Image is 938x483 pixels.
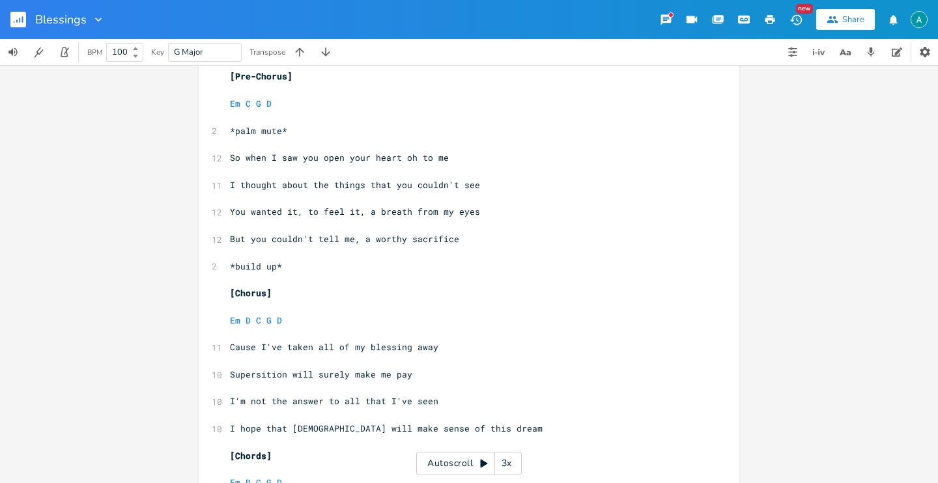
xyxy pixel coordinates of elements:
[249,48,285,56] div: Transpose
[783,8,809,31] button: New
[246,314,251,326] span: D
[230,70,292,82] span: [Pre-Chorus]
[256,314,261,326] span: C
[230,450,272,462] span: [Chords]
[230,233,459,245] span: But you couldn't tell me, a worthy sacrifice
[256,98,261,109] span: G
[151,48,164,56] div: Key
[816,9,875,30] button: Share
[230,206,480,217] span: You wanted it, to feel it, a breath from my eyes
[174,46,203,58] span: G Major
[230,98,240,109] span: Em
[230,179,480,191] span: I thought about the things that you couldn't see
[230,368,412,380] span: Supersition will surely make me pay
[796,4,813,14] div: New
[266,314,272,326] span: G
[87,49,102,56] div: BPM
[230,125,287,137] span: *palm mute*
[35,14,87,25] span: Blessings
[230,152,449,163] span: So when I saw you open your heart oh to me
[495,452,519,475] div: 3x
[230,260,282,272] span: *build up*
[230,422,543,434] span: I hope that [DEMOGRAPHIC_DATA] will make sense of this dream
[230,395,438,407] span: I'm not the answer to all that I've seen
[842,14,864,25] div: Share
[230,341,438,353] span: Cause I've taken all of my blessing away
[246,98,251,109] span: C
[911,11,928,28] img: Alex
[266,98,272,109] span: D
[230,287,272,299] span: [Chorus]
[277,314,282,326] span: D
[230,314,240,326] span: Em
[416,452,522,475] div: Autoscroll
